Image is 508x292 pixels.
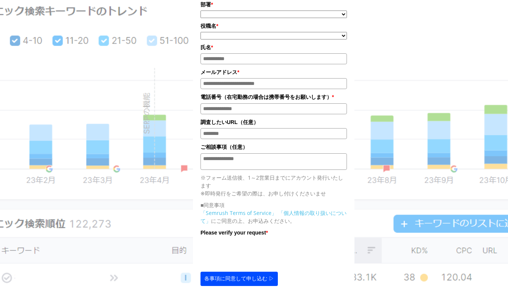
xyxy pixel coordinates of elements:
[200,239,315,268] iframe: reCAPTCHA
[200,43,347,51] label: 氏名
[200,22,347,30] label: 役職名
[200,228,347,237] label: Please verify your request
[200,118,347,126] label: 調査したいURL（任意）
[200,0,347,9] label: 部署
[200,209,347,224] a: 「個人情報の取り扱いについて」
[200,209,347,225] p: にご同意の上、お申込みください。
[200,201,347,209] p: ■同意事項
[200,174,347,197] p: ※フォーム送信後、1～2営業日までにアカウント発行いたします ※即時発行をご希望の際は、お申し付けくださいませ
[200,68,347,76] label: メールアドレス
[200,209,277,216] a: 「Semrush Terms of Service」
[200,93,347,101] label: 電話番号（在宅勤務の場合は携帯番号をお願いします）
[200,143,347,151] label: ご相談事項（任意）
[200,272,278,286] button: 各事項に同意して申し込む ▷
